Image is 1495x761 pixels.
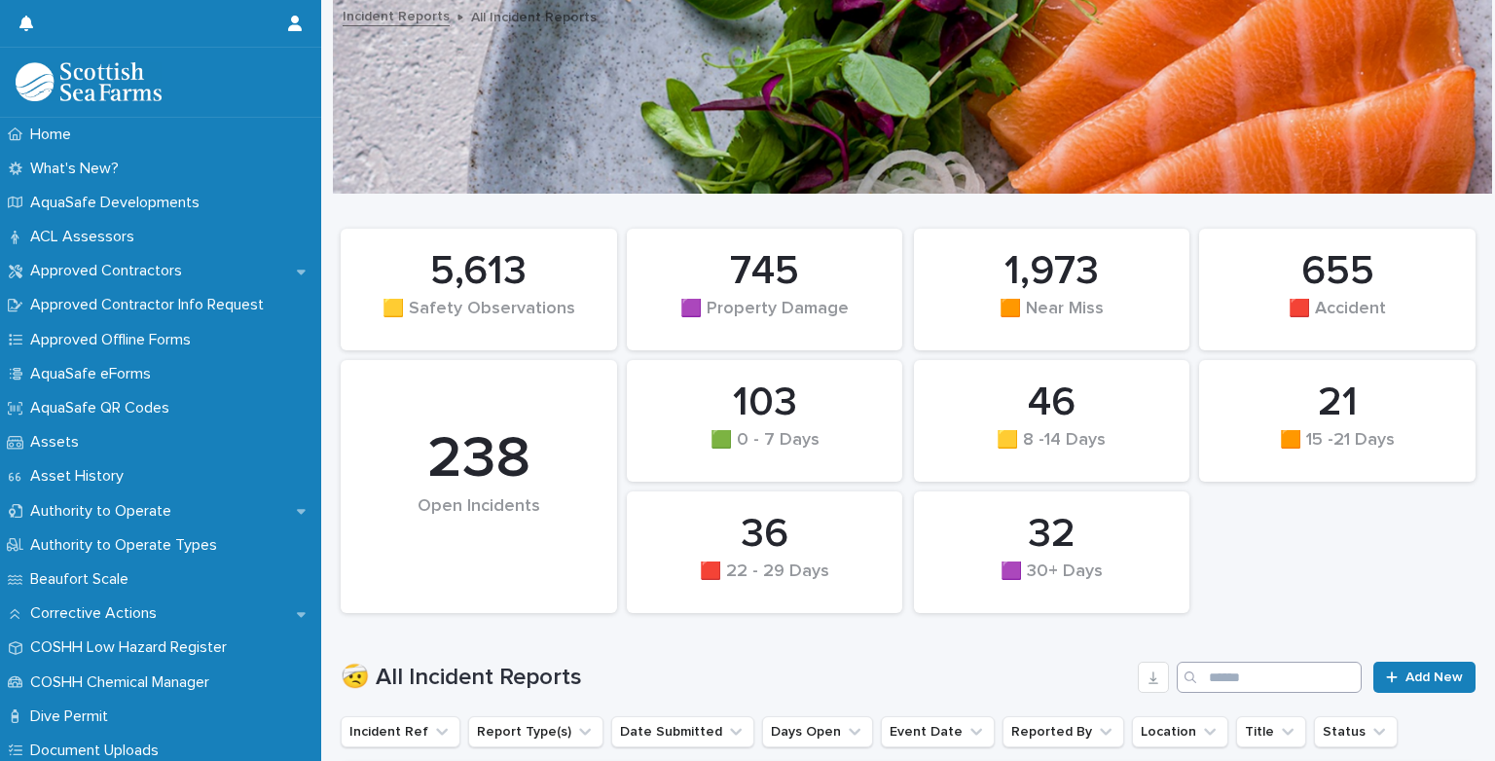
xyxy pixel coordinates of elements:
[1405,670,1463,684] span: Add New
[16,62,162,101] img: bPIBxiqnSb2ggTQWdOVV
[611,716,754,747] button: Date Submitted
[374,299,584,340] div: 🟨 Safety Observations
[1232,299,1442,340] div: 🟥 Accident
[1232,247,1442,296] div: 655
[22,467,139,486] p: Asset History
[343,4,450,26] a: Incident Reports
[471,5,597,26] p: All Incident Reports
[22,502,187,521] p: Authority to Operate
[22,194,215,212] p: AquaSafe Developments
[22,262,198,280] p: Approved Contractors
[1132,716,1228,747] button: Location
[881,716,995,747] button: Event Date
[22,296,279,314] p: Approved Contractor Info Request
[22,570,144,589] p: Beaufort Scale
[660,430,870,471] div: 🟩 0 - 7 Days
[660,510,870,559] div: 36
[22,365,166,383] p: AquaSafe eForms
[660,247,870,296] div: 745
[22,707,124,726] p: Dive Permit
[374,424,584,494] div: 238
[1232,379,1442,427] div: 21
[1003,716,1124,747] button: Reported By
[22,638,242,657] p: COSHH Low Hazard Register
[947,430,1157,471] div: 🟨 8 -14 Days
[22,673,225,692] p: COSHH Chemical Manager
[660,562,870,602] div: 🟥 22 - 29 Days
[22,433,94,452] p: Assets
[341,716,460,747] button: Incident Ref
[22,228,150,246] p: ACL Assessors
[947,299,1157,340] div: 🟧 Near Miss
[1314,716,1398,747] button: Status
[22,536,233,555] p: Authority to Operate Types
[947,510,1157,559] div: 32
[374,496,584,558] div: Open Incidents
[22,742,174,760] p: Document Uploads
[22,126,87,144] p: Home
[947,247,1157,296] div: 1,973
[22,331,206,349] p: Approved Offline Forms
[660,379,870,427] div: 103
[1236,716,1306,747] button: Title
[1177,662,1362,693] input: Search
[22,604,172,623] p: Corrective Actions
[762,716,873,747] button: Days Open
[22,399,185,417] p: AquaSafe QR Codes
[660,299,870,340] div: 🟪 Property Damage
[1373,662,1476,693] a: Add New
[947,379,1157,427] div: 46
[947,562,1157,602] div: 🟪 30+ Days
[341,664,1130,692] h1: 🤕 All Incident Reports
[22,160,134,178] p: What's New?
[1232,430,1442,471] div: 🟧 15 -21 Days
[468,716,603,747] button: Report Type(s)
[374,247,584,296] div: 5,613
